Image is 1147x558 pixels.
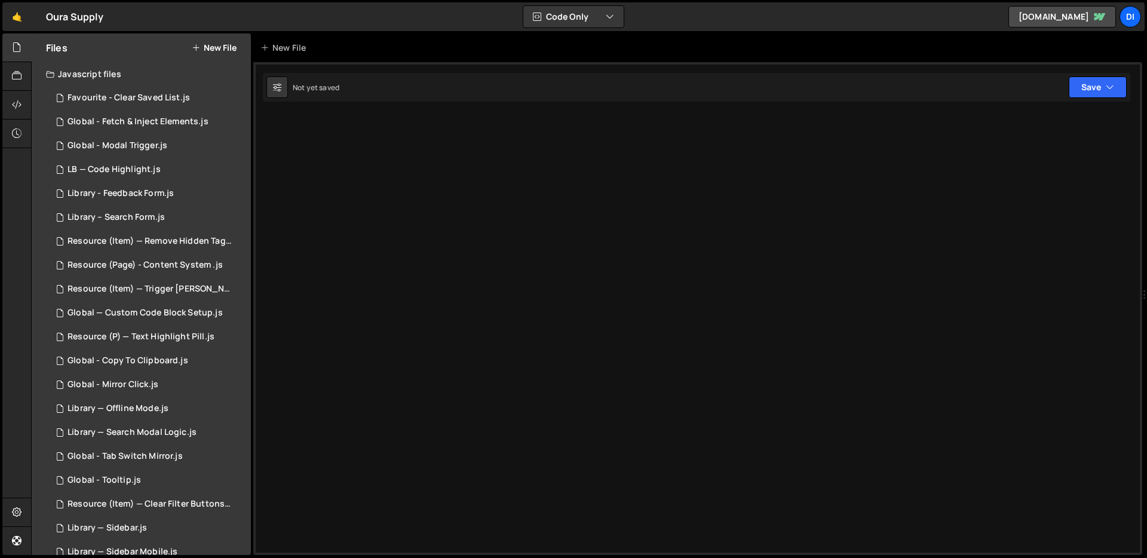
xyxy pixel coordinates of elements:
[1120,6,1141,27] a: Di
[192,43,237,53] button: New File
[46,444,251,468] div: 14937/44975.js
[68,332,214,342] div: Resource (P) — Text Highlight Pill.js
[46,206,251,229] div: 14937/45456.js
[68,475,141,486] div: Global - Tooltip.js
[46,158,251,182] div: 14937/46038.js
[68,308,223,318] div: Global — Custom Code Block Setup.js
[32,62,251,86] div: Javascript files
[46,10,103,24] div: Oura Supply
[46,110,251,134] div: 14937/45864.js
[68,140,167,151] div: Global - Modal Trigger.js
[260,42,311,54] div: New File
[1069,76,1127,98] button: Save
[68,188,174,199] div: Library - Feedback Form.js
[68,499,232,510] div: Resource (Item) — Clear Filter Buttons.js
[46,349,251,373] div: 14937/44582.js
[46,492,255,516] div: 14937/43376.js
[68,427,197,438] div: Library — Search Modal Logic.js
[68,260,223,271] div: Resource (Page) - Content System .js
[68,284,232,295] div: Resource (Item) — Trigger [PERSON_NAME] on Save.js
[68,116,208,127] div: Global - Fetch & Inject Elements.js
[46,468,251,492] div: 14937/44562.js
[46,397,251,421] div: 14937/44586.js
[68,93,190,103] div: Favourite - Clear Saved List.js
[293,82,339,93] div: Not yet saved
[68,451,183,462] div: Global - Tab Switch Mirror.js
[68,212,165,223] div: Library – Search Form.js
[68,379,158,390] div: Global - Mirror Click.js
[46,41,68,54] h2: Files
[46,182,251,206] div: 14937/45625.js
[68,355,188,366] div: Global - Copy To Clipboard.js
[46,229,255,253] div: 14937/43535.js
[46,373,251,397] div: 14937/44471.js
[68,236,232,247] div: Resource (Item) — Remove Hidden Tags on Load.js
[68,523,147,534] div: Library — Sidebar.js
[68,164,161,175] div: LB — Code Highlight.js
[1008,6,1116,27] a: [DOMAIN_NAME]
[46,325,251,349] div: 14937/44597.js
[46,134,251,158] div: 14937/45544.js
[46,516,251,540] div: 14937/45352.js
[46,86,251,110] div: 14937/45672.js
[2,2,32,31] a: 🤙
[46,253,251,277] div: 14937/46006.js
[46,301,251,325] div: 14937/44281.js
[46,277,255,301] div: 14937/43515.js
[46,421,251,444] div: 14937/44851.js
[68,403,168,414] div: Library — Offline Mode.js
[68,547,177,557] div: Library — Sidebar Mobile.js
[523,6,624,27] button: Code Only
